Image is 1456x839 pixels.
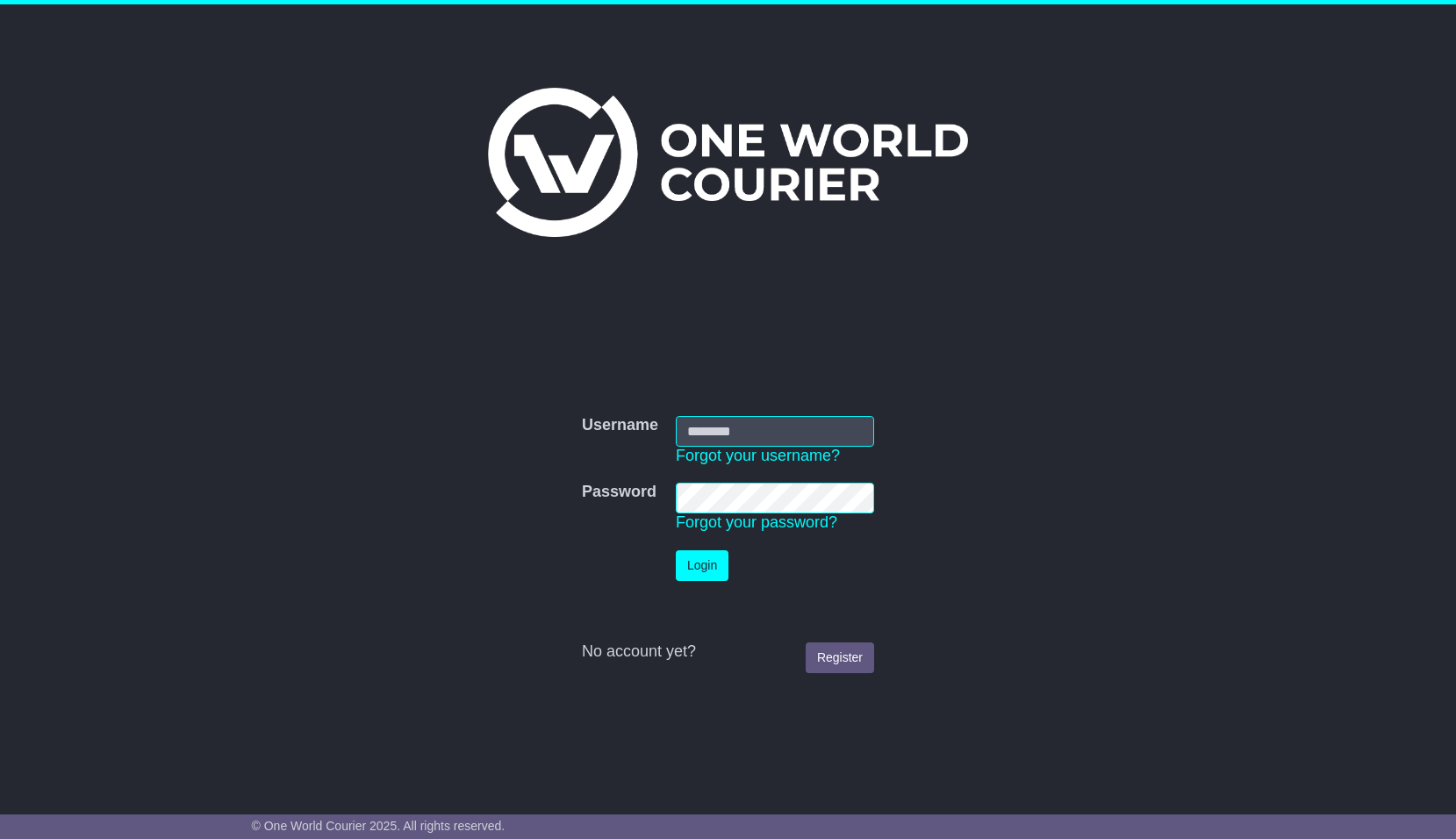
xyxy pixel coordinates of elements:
label: Username [582,416,658,435]
label: Password [582,483,656,502]
a: Forgot your password? [676,513,837,531]
div: No account yet? [582,642,874,662]
a: Register [806,642,874,673]
span: © One World Courier 2025. All rights reserved. [252,819,506,833]
button: Login [676,550,728,581]
a: Forgot your username? [676,447,840,464]
img: One World [488,88,967,237]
